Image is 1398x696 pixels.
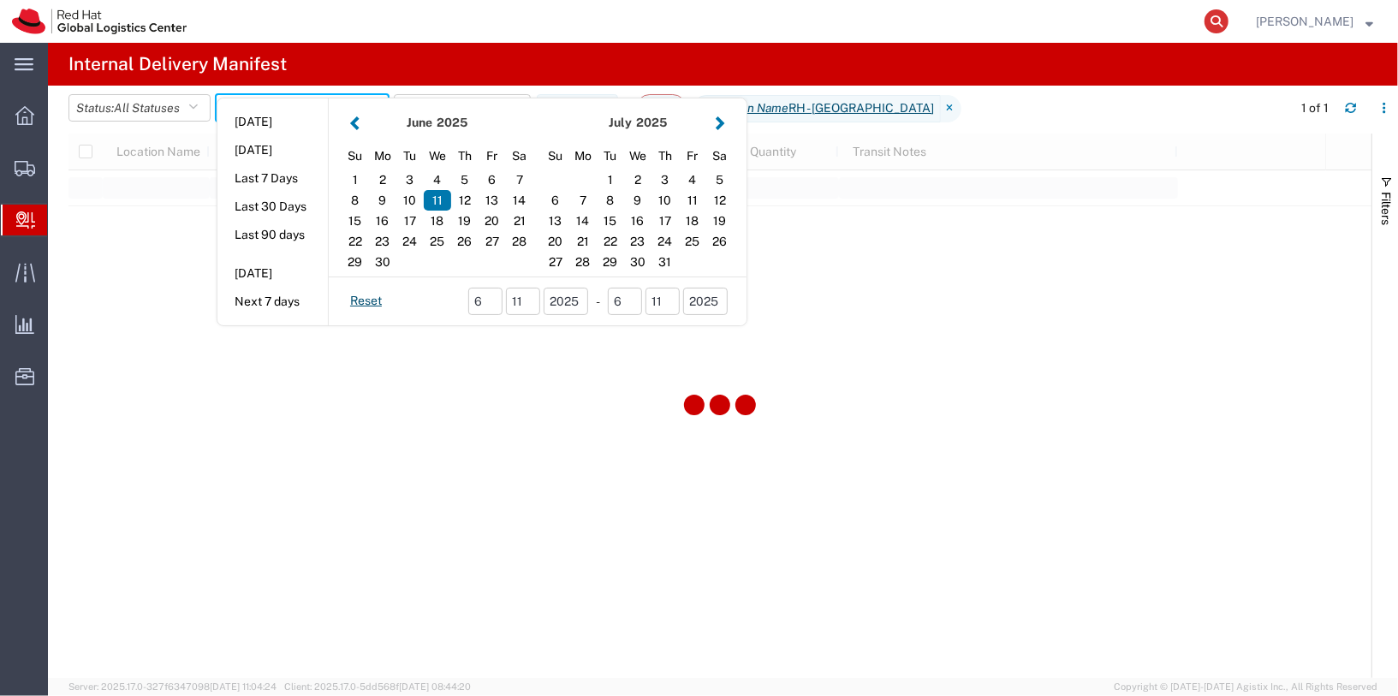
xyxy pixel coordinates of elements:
div: Thursday [651,143,679,170]
div: 7 [569,190,597,211]
button: [PERSON_NAME] [1255,11,1374,32]
div: Tuesday [597,143,624,170]
div: 23 [624,231,651,252]
div: 8 [342,190,369,211]
div: 29 [342,252,369,272]
div: 20 [479,211,506,231]
div: 15 [597,211,624,231]
div: 24 [396,231,424,252]
input: dd [506,288,540,315]
div: 24 [651,231,679,252]
div: 16 [369,211,396,231]
div: 13 [542,211,569,231]
div: 22 [342,231,369,252]
button: Saved filters [394,94,531,122]
div: Wednesday [624,143,651,170]
div: 2 [624,170,651,190]
div: 12 [706,190,734,211]
div: Friday [679,143,706,170]
div: 10 [396,190,424,211]
div: Sunday [542,143,569,170]
div: Monday [569,143,597,170]
div: 19 [706,211,734,231]
div: 4 [679,170,706,190]
div: 22 [597,231,624,252]
div: 1 [342,170,369,190]
div: 3 [396,170,424,190]
button: [DATE] [217,109,328,135]
button: [DATE] [217,260,328,287]
div: 27 [542,252,569,272]
strong: June [408,116,433,129]
input: yyyy [683,288,728,315]
div: 25 [424,231,451,252]
span: Server: 2025.17.0-327f6347098 [68,681,277,692]
div: 28 [506,231,533,252]
button: Last 90 days [217,222,328,248]
div: Saturday [706,143,734,170]
div: Thursday [451,143,479,170]
button: [DATE] [217,137,328,164]
div: 31 [651,252,679,272]
div: 2 [369,170,396,190]
div: 9 [369,190,396,211]
div: 17 [651,211,679,231]
div: 23 [369,231,396,252]
span: Sally Chua [1256,12,1353,31]
div: 6 [542,190,569,211]
div: 1 [597,170,624,190]
input: mm [608,288,642,315]
div: Tuesday [396,143,424,170]
div: 29 [597,252,624,272]
div: 21 [506,211,533,231]
span: 2025 [636,116,667,129]
div: 25 [679,231,706,252]
div: 7 [506,170,533,190]
div: 14 [569,211,597,231]
div: 3 [651,170,679,190]
div: 4 [424,170,451,190]
div: Wednesday [424,143,451,170]
div: 15 [342,211,369,231]
div: Sunday [342,143,369,170]
input: dd [645,288,680,315]
button: Status:All Statuses [68,94,211,122]
i: Location Name [709,99,789,117]
strong: July [609,116,632,129]
button: Reset [636,94,687,122]
div: 28 [569,252,597,272]
div: 11 [679,190,706,211]
div: 10 [651,190,679,211]
div: Friday [479,143,506,170]
div: 30 [624,252,651,272]
div: 27 [479,231,506,252]
div: 30 [369,252,396,272]
div: 26 [706,231,734,252]
div: 19 [451,211,479,231]
h4: Internal Delivery Manifest [68,43,287,86]
div: 11 [424,190,451,211]
button: Last 30 Days [217,193,328,220]
div: 18 [679,211,706,231]
div: Saturday [506,143,533,170]
button: Last 7 Days [217,165,328,192]
span: All Statuses [114,101,180,115]
span: 2025 [437,116,468,129]
div: 26 [451,231,479,252]
div: 1 of 1 [1301,99,1331,117]
input: mm [468,288,503,315]
div: Monday [369,143,396,170]
div: 9 [624,190,651,211]
span: Client: 2025.17.0-5dd568f [284,681,471,692]
span: [DATE] 08:44:20 [399,681,471,692]
div: 21 [569,231,597,252]
span: [DATE] 11:04:24 [210,681,277,692]
span: Location Name RH - Singapore [693,95,941,122]
span: Copyright © [DATE]-[DATE] Agistix Inc., All Rights Reserved [1114,680,1377,694]
div: 5 [451,170,479,190]
div: 17 [396,211,424,231]
div: 6 [479,170,506,190]
span: - [596,293,600,311]
div: 12 [451,190,479,211]
input: yyyy [544,288,588,315]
